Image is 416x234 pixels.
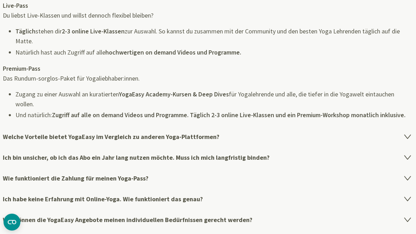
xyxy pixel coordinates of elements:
[15,48,414,57] li: Natürlich hast auch Zugriff auf alle
[3,126,414,147] h4: Welche Vorteile bietet YogaEasy im Vergleich zu anderen Yoga-Plattformen?
[3,64,40,73] strong: Premium-Pass
[15,26,414,46] li: stehen dir zur Auswahl. So kannst du zusammen mit der Community und den besten Yoga Lehrenden täg...
[15,110,414,120] li: Und natürlich:
[3,147,414,168] h4: Ich bin unsicher, ob ich das Abo ein Jahr lang nutzen möchte. Muss ich mich langfristig binden?
[105,48,241,57] strong: hochwertigen on demand Videos und Programme.
[4,214,20,230] button: CMP-Widget öffnen
[62,27,125,36] strong: 2-3 online Live-Klassen
[3,74,414,83] p: Das Rundum-sorglos-Paket für Yogaliebhaber:innen.
[15,89,414,109] li: Zugang zu einer Auswahl an kuratierten für Yogalehrende und alle, die tiefer in die Yogawelt eint...
[15,27,35,36] strong: Täglich
[3,11,414,20] p: Du liebst Live-Klassen und willst dennoch flexibel bleiben?
[119,90,229,99] strong: YogaEasy Academy-Kursen & Deep Dives
[3,1,28,10] strong: Live-Pass
[3,168,414,189] h4: Wie funktioniert die Zahlung für meinen Yoga-Pass?
[3,209,414,230] h4: Wie können die YogaEasy Angebote meinen individuellen Bedürfnissen gerecht werden?
[3,189,414,209] h4: Ich habe keine Erfahrung mit Online-Yoga. Wie funktioniert das genau?
[52,111,405,120] strong: Zugriff auf alle on demand Videos und Programme. Täglich 2-3 online Live-Klassen und ein Premium-...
